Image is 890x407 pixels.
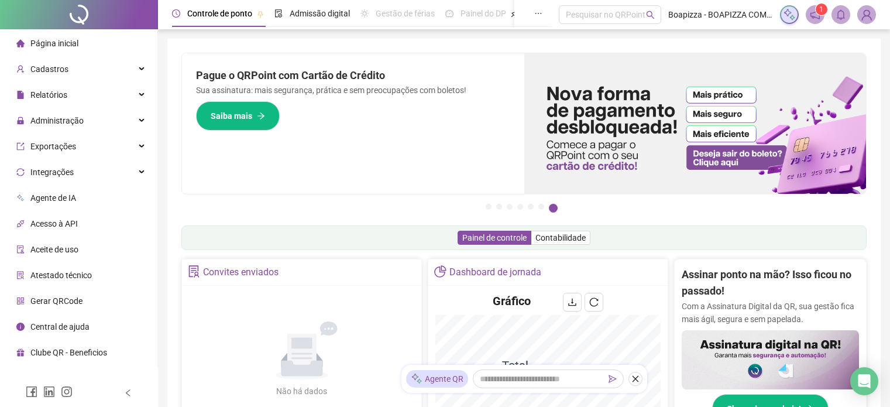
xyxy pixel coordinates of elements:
[16,117,25,125] span: lock
[858,6,875,23] img: 86983
[248,385,356,398] div: Não há dados
[646,11,655,19] span: search
[682,266,859,300] h2: Assinar ponto na mão? Isso ficou no passado!
[528,204,534,210] button: 5
[290,9,350,18] span: Admissão digital
[507,204,513,210] button: 3
[30,219,78,228] span: Acesso à API
[30,193,76,203] span: Agente de IA
[16,65,25,73] span: user-add
[16,142,25,151] span: export
[816,4,827,15] sup: 1
[411,373,422,385] img: sparkle-icon.fc2bf0ac1784a2077858766a79e2daf3.svg
[524,53,867,194] img: banner%2F096dab35-e1a4-4d07-87c2-cf089f3812bf.png
[257,11,264,18] span: pushpin
[549,204,558,213] button: 7
[568,297,577,307] span: download
[682,330,859,389] img: banner%2F02c71560-61a6-44d4-94b9-c8ab97240462.png
[211,110,252,122] span: Saiba mais
[16,323,25,331] span: info-circle
[187,9,252,18] span: Controle de ponto
[534,9,542,18] span: ellipsis
[16,271,25,279] span: solution
[61,386,73,398] span: instagram
[850,367,878,395] div: Open Intercom Messenger
[16,168,25,176] span: sync
[493,293,531,309] h4: Gráfico
[26,386,37,398] span: facebook
[188,265,200,278] span: solution
[810,9,820,20] span: notification
[30,142,76,151] span: Exportações
[16,91,25,99] span: file
[631,375,640,383] span: close
[196,84,510,97] p: Sua assinatura: mais segurança, prática e sem preocupações com boletos!
[30,39,78,48] span: Página inicial
[30,271,92,280] span: Atestado técnico
[434,265,446,278] span: pie-chart
[30,245,78,254] span: Aceite de uso
[517,204,523,210] button: 4
[30,64,68,74] span: Cadastros
[274,9,283,18] span: file-done
[682,300,859,326] p: Com a Assinatura Digital da QR, sua gestão fica mais ágil, segura e sem papelada.
[30,116,84,125] span: Administração
[16,348,25,357] span: gift
[609,375,617,383] span: send
[360,9,369,18] span: sun
[124,389,132,397] span: left
[16,220,25,228] span: api
[43,386,55,398] span: linkedin
[376,9,435,18] span: Gestão de férias
[783,8,796,21] img: sparkle-icon.fc2bf0ac1784a2077858766a79e2daf3.svg
[449,262,541,282] div: Dashboard de jornada
[203,262,279,282] div: Convites enviados
[16,39,25,47] span: home
[462,233,527,242] span: Painel de controle
[668,8,773,21] span: Boapizza - BOAPIZZA COMERCIO ALIMENTICIO LTDA
[819,5,823,13] span: 1
[30,296,83,306] span: Gerar QRCode
[16,245,25,254] span: audit
[30,90,67,100] span: Relatórios
[496,204,502,210] button: 2
[535,233,586,242] span: Contabilidade
[461,9,506,18] span: Painel do DP
[172,9,180,18] span: clock-circle
[445,9,453,18] span: dashboard
[257,112,265,120] span: arrow-right
[406,370,468,388] div: Agente QR
[511,11,518,18] span: pushpin
[836,9,846,20] span: bell
[196,67,510,84] h2: Pague o QRPoint com Cartão de Crédito
[196,101,280,131] button: Saiba mais
[16,297,25,305] span: qrcode
[30,167,74,177] span: Integrações
[589,297,599,307] span: reload
[486,204,492,210] button: 1
[30,322,90,331] span: Central de ajuda
[30,348,107,357] span: Clube QR - Beneficios
[538,204,544,210] button: 6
